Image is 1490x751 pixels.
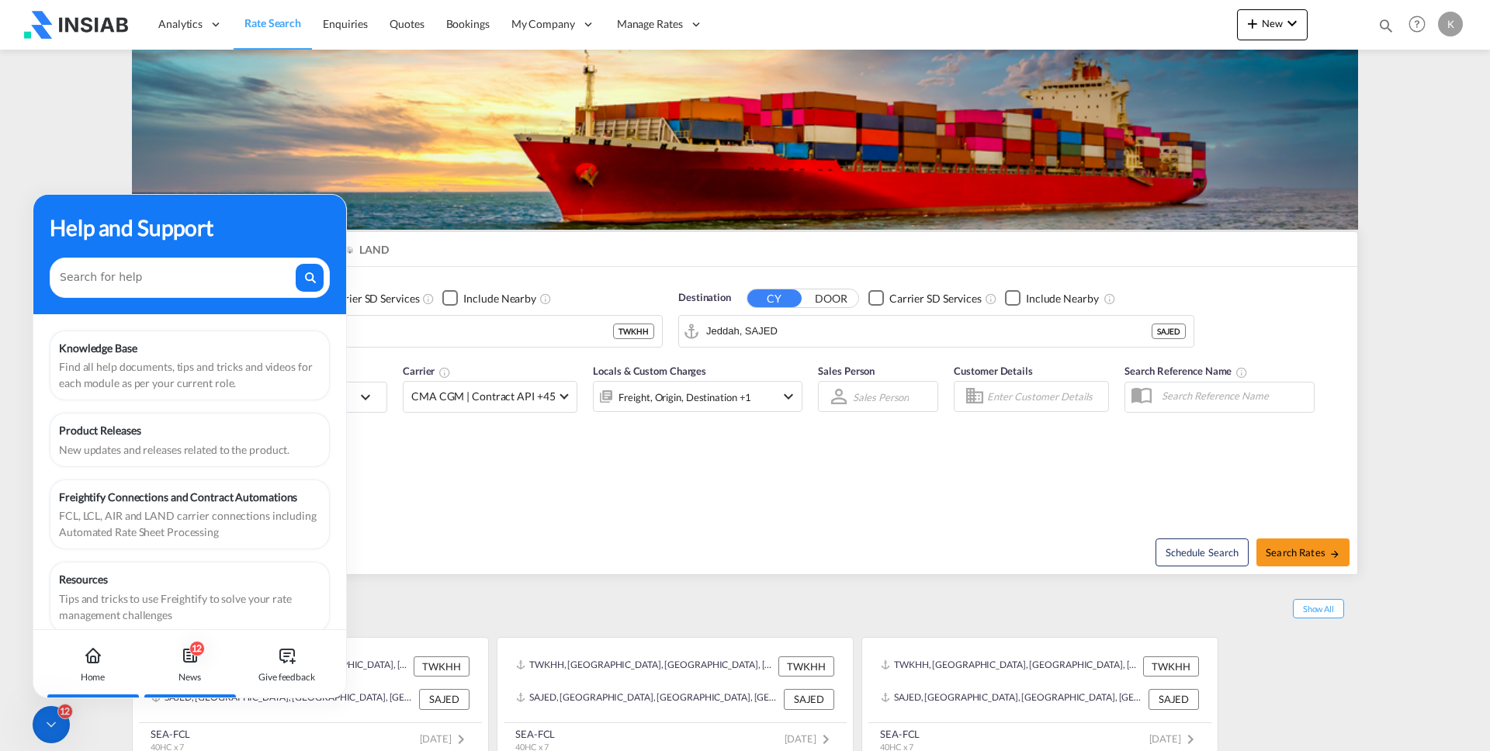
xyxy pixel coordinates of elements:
[1243,17,1301,29] span: New
[987,385,1104,408] input: Enter Customer Details
[446,17,490,30] span: Bookings
[419,689,470,709] div: SAJED
[868,290,982,306] md-checkbox: Checkbox No Ink
[706,320,1152,343] input: Search by Port
[1377,17,1395,40] div: icon-magnify
[442,290,536,306] md-checkbox: Checkbox No Ink
[1149,732,1200,745] span: [DATE]
[1256,538,1350,566] button: Search Ratesicon-arrow-right
[985,292,997,305] md-icon: Unchecked: Search for CY (Container Yard) services for all selected carriers.Checked : Search for...
[1293,599,1344,618] span: Show All
[422,292,435,305] md-icon: Unchecked: Search for CY (Container Yard) services for all selected carriers.Checked : Search for...
[511,16,575,32] span: My Company
[1143,656,1199,677] div: TWKHH
[244,16,301,29] span: Rate Search
[147,316,662,347] md-input-container: Kaohsiung, TWKHH
[1438,12,1463,36] div: K
[1377,17,1395,34] md-icon: icon-magnify
[880,727,920,741] div: SEA-FCL
[516,689,780,709] div: SAJED, Jeddah, Saudi Arabia, Middle East, Middle East
[539,292,552,305] md-icon: Unchecked: Ignores neighbouring ports when fetching rates.Checked : Includes neighbouring ports w...
[1154,384,1314,407] input: Search Reference Name
[1404,11,1430,37] span: Help
[784,689,834,709] div: SAJED
[158,16,203,32] span: Analytics
[818,365,875,377] span: Sales Person
[1152,324,1186,339] div: SAJED
[403,365,451,377] span: Carrier
[593,365,706,377] span: Locals & Custom Charges
[1005,290,1099,306] md-checkbox: Checkbox No Ink
[816,730,835,749] md-icon: icon-chevron-right
[1243,14,1262,33] md-icon: icon-plus 400-fg
[390,17,424,30] span: Quotes
[747,289,802,307] button: CY
[785,732,835,745] span: [DATE]
[133,267,1357,574] div: Origin DOOR CY Checkbox No InkUnchecked: Search for CY (Container Yard) services for all selected...
[1235,366,1248,379] md-icon: Your search will be saved by the below given name
[438,366,451,379] md-icon: The selected Trucker/Carrierwill be displayed in the rate results If the rates are from another f...
[1283,14,1301,33] md-icon: icon-chevron-down
[516,656,774,677] div: TWKHH, Kaohsiung, Taiwan, Province of China, Greater China & Far East Asia, Asia Pacific
[463,291,536,306] div: Include Nearby
[679,316,1194,347] md-input-container: Jeddah, SAJED
[1156,538,1249,566] button: Note: By default Schedule search will only considerorigin ports, destination ports and cut off da...
[1149,689,1199,709] div: SAJED
[420,732,470,745] span: [DATE]
[1181,730,1200,749] md-icon: icon-chevron-right
[881,689,1145,709] div: SAJED, Jeddah, Saudi Arabia, Middle East, Middle East
[1026,291,1099,306] div: Include Nearby
[327,232,389,266] md-tab-item: LAND
[613,324,654,339] div: TWKHH
[23,7,128,42] img: 0ea05a20c6b511ef93588b618553d863.png
[593,381,802,412] div: Freight Origin Destination Factory Stuffingicon-chevron-down
[889,291,982,306] div: Carrier SD Services
[151,727,190,741] div: SEA-FCL
[779,387,798,406] md-icon: icon-chevron-down
[151,689,415,709] div: SAJED, Jeddah, Saudi Arabia, Middle East, Middle East
[132,50,1358,230] img: LCL+%26+FCL+BACKGROUND.png
[414,656,470,677] div: TWKHH
[881,656,1139,677] div: TWKHH, Kaohsiung, Taiwan, Province of China, Greater China & Far East Asia, Asia Pacific
[515,727,555,741] div: SEA-FCL
[1329,549,1340,559] md-icon: icon-arrow-right
[804,289,858,307] button: DOOR
[954,365,1032,377] span: Customer Details
[411,389,555,404] span: CMA CGM | Contract API +45
[306,290,419,306] md-checkbox: Checkbox No Ink
[356,388,383,407] md-icon: icon-chevron-down
[778,656,834,677] div: TWKHH
[1404,11,1438,39] div: Help
[1124,365,1248,377] span: Search Reference Name
[327,291,419,306] div: Carrier SD Services
[1266,546,1340,559] span: Search Rates
[452,730,470,749] md-icon: icon-chevron-right
[1104,292,1116,305] md-icon: Unchecked: Ignores neighbouring ports when fetching rates.Checked : Includes neighbouring ports w...
[323,17,368,30] span: Enquiries
[1237,9,1308,40] button: icon-plus 400-fgNewicon-chevron-down
[175,320,613,343] input: Search by Port
[617,16,683,32] span: Manage Rates
[678,290,731,306] span: Destination
[851,386,910,408] md-select: Sales Person
[619,386,751,408] div: Freight Origin Destination Factory Stuffing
